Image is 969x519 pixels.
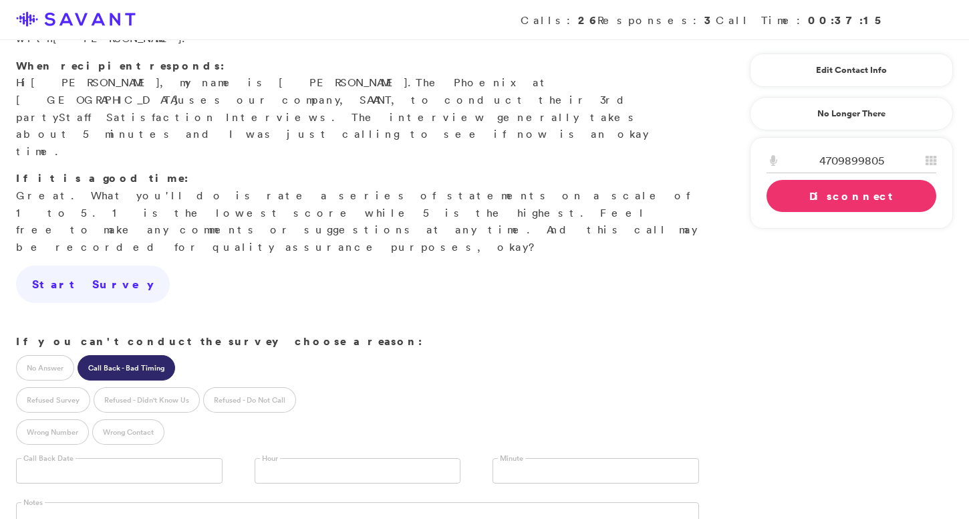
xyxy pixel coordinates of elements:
[16,334,422,348] strong: If you can't conduct the survey choose a reason:
[16,58,699,161] p: Hi , my name is [PERSON_NAME]. uses our company, SAVANT, to conduct their 3rd party s. The interv...
[808,13,886,27] strong: 00:37:15
[92,419,164,445] label: Wrong Contact
[16,76,551,106] span: The Phoenix at [GEOGRAPHIC_DATA]
[767,180,936,212] a: Disconnect
[94,387,200,413] label: Refused - Didn't Know Us
[16,266,170,303] a: Start Survey
[16,58,225,73] strong: When recipient responds:
[260,453,280,463] label: Hour
[750,97,953,130] a: No Longer There
[21,498,45,508] label: Notes
[21,453,76,463] label: Call Back Date
[498,453,525,463] label: Minute
[16,419,89,445] label: Wrong Number
[704,13,716,27] strong: 3
[203,387,296,413] label: Refused - Do Not Call
[767,60,936,81] a: Edit Contact Info
[59,110,320,124] span: Staff Satisfaction Interview
[31,76,160,89] span: [PERSON_NAME]
[78,355,175,381] label: Call Back - Bad Timing
[16,387,90,413] label: Refused Survey
[16,170,699,255] p: Great. What you'll do is rate a series of statements on a scale of 1 to 5. 1 is the lowest score ...
[578,13,597,27] strong: 26
[16,171,188,185] strong: If it is a good time:
[16,355,74,381] label: No Answer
